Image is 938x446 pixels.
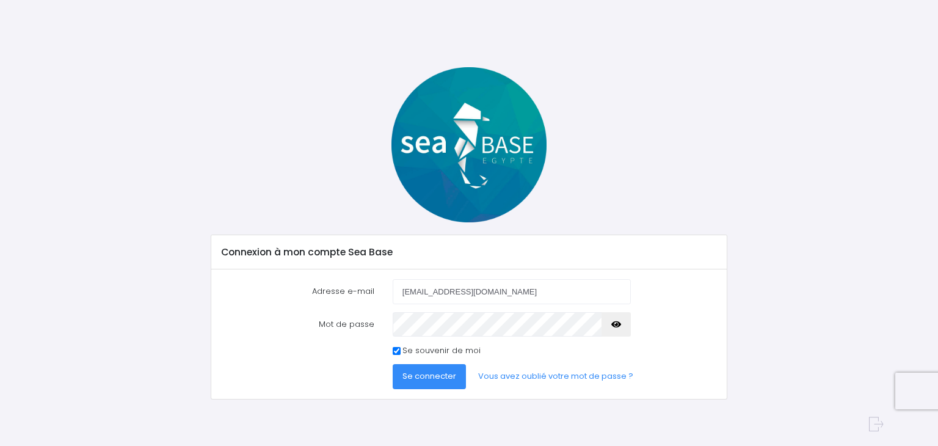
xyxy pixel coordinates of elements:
label: Adresse e-mail [213,279,384,304]
div: Connexion à mon compte Sea Base [211,235,726,269]
a: Vous avez oublié votre mot de passe ? [468,364,643,389]
span: Se connecter [402,370,456,382]
label: Se souvenir de moi [402,345,481,357]
label: Mot de passe [213,312,384,337]
button: Se connecter [393,364,466,389]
